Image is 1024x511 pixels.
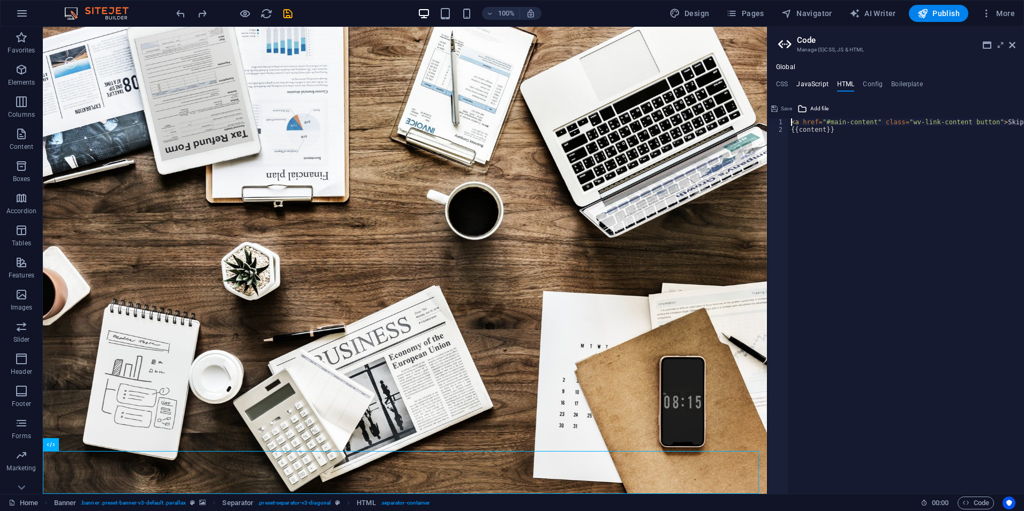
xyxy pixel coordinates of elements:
[199,500,206,506] i: This element contains a background
[62,7,142,20] img: Editor Logo
[8,78,35,87] p: Elements
[357,497,375,509] span: Click to select. Double-click to edit
[981,8,1015,19] span: More
[260,7,273,20] button: reload
[260,7,273,20] i: Reload page
[281,7,294,20] button: save
[282,7,294,20] i: Save (Ctrl+S)
[13,175,31,183] p: Boxes
[195,7,208,20] button: redo
[12,400,31,408] p: Footer
[335,500,340,506] i: This element is a customizable preset
[909,5,968,22] button: Publish
[12,239,31,247] p: Tables
[8,110,35,119] p: Columns
[939,499,941,507] span: :
[11,303,33,312] p: Images
[196,7,208,20] i: Redo: Move elements (Ctrl+Y, ⌘+Y)
[80,497,186,509] span: . banner .preset-banner-v3-default .parallax
[498,7,515,20] h6: 100%
[796,102,830,115] button: Add file
[11,367,32,376] p: Header
[9,271,34,280] p: Features
[54,497,77,509] span: Click to select. Double-click to edit
[669,8,710,19] span: Design
[796,80,828,92] h4: JavaScript
[12,432,31,440] p: Forms
[7,46,35,55] p: Favorites
[776,80,788,92] h4: CSS
[190,500,195,506] i: This element is a customizable preset
[810,102,829,115] span: Add file
[921,497,949,509] h6: Session time
[54,497,431,509] nav: breadcrumb
[665,5,714,22] button: Design
[726,8,764,19] span: Pages
[977,5,1019,22] button: More
[1003,497,1015,509] button: Usercentrics
[10,142,33,151] p: Content
[797,45,994,55] h3: Manage (S)CSS, JS & HTML
[837,80,855,92] h4: HTML
[891,80,923,92] h4: Boilerplate
[174,7,187,20] button: undo
[917,8,960,19] span: Publish
[6,464,36,472] p: Marketing
[962,497,989,509] span: Code
[845,5,900,22] button: AI Writer
[776,63,795,72] h4: Global
[863,80,883,92] h4: Config
[797,35,1015,45] h2: Code
[722,5,768,22] button: Pages
[958,497,994,509] button: Code
[768,126,789,133] div: 2
[768,118,789,126] div: 1
[258,497,331,509] span: . preset-separator-v3-diagonal
[781,8,832,19] span: Navigator
[849,8,896,19] span: AI Writer
[777,5,837,22] button: Navigator
[932,497,948,509] span: 00 00
[6,207,36,215] p: Accordion
[222,497,253,509] span: Click to select. Double-click to edit
[13,335,30,344] p: Slider
[380,497,431,509] span: . separator-container
[9,497,38,509] a: Click to cancel selection. Double-click to open Pages
[482,7,520,20] button: 100%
